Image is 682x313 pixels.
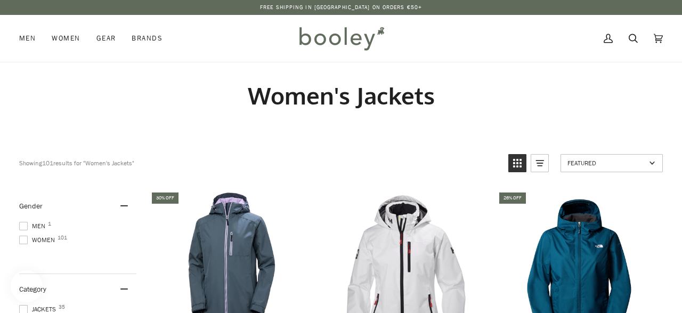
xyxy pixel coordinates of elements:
[19,81,663,110] h1: Women's Jackets
[44,15,88,62] a: Women
[132,33,163,44] span: Brands
[561,154,663,172] a: Sort options
[567,158,646,167] span: Featured
[19,33,36,44] span: Men
[88,15,124,62] a: Gear
[19,154,500,172] div: Showing results for "Women's Jackets"
[19,201,43,211] span: Gender
[295,23,388,54] img: Booley
[19,235,58,245] span: Women
[59,304,65,310] span: 35
[260,3,422,12] p: Free Shipping in [GEOGRAPHIC_DATA] on Orders €50+
[58,235,67,240] span: 101
[152,192,178,204] div: 30% off
[508,154,526,172] a: View grid mode
[124,15,170,62] a: Brands
[19,15,44,62] a: Men
[42,158,53,167] b: 101
[11,270,43,302] iframe: Button to open loyalty program pop-up
[52,33,80,44] span: Women
[96,33,116,44] span: Gear
[531,154,549,172] a: View list mode
[48,221,51,227] span: 1
[499,192,526,204] div: 26% off
[19,221,48,231] span: Men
